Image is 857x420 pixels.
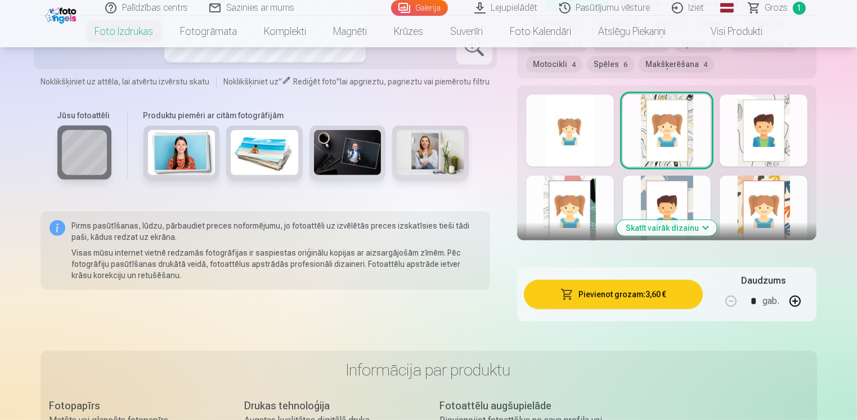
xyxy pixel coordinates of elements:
[72,247,481,281] p: Visas mūsu internet vietnē redzamās fotogrāfijas ir saspiestas oriģinālu kopijas ar aizsargājošām...
[762,288,779,315] div: gab.
[703,61,707,69] span: 4
[72,220,481,243] p: Pirms pasūtīšanas, lūdzu, pārbaudiet preces noformējumu, jo fotoattēli uz izvēlētās preces izskat...
[50,360,808,380] h3: Informācija par produktu
[679,16,776,47] a: Visi produkti
[572,61,576,69] span: 4
[437,16,496,47] a: Suvenīri
[585,16,679,47] a: Atslēgu piekariņi
[279,77,282,86] span: "
[496,16,585,47] a: Foto kalendāri
[440,398,613,414] div: Fotoattēlu augšupielāde
[639,56,714,72] button: Makšķerēšana4
[293,77,336,86] span: Rediģēt foto
[81,16,167,47] a: Foto izdrukas
[245,398,418,414] div: Drukas tehnoloģija
[380,16,437,47] a: Krūzes
[223,77,279,86] span: Noklikšķiniet uz
[250,16,320,47] a: Komplekti
[167,16,250,47] a: Fotogrāmata
[524,280,703,309] button: Pievienot grozam:3,60 €
[617,220,717,236] button: Skatīt vairāk dizainu
[320,16,380,47] a: Magnēti
[336,77,340,86] span: "
[793,2,806,15] span: 1
[765,1,788,15] span: Grozs
[526,56,582,72] button: Motocikli4
[57,110,111,121] h6: Jūsu fotoattēli
[340,77,490,86] span: lai apgrieztu, pagrieztu vai piemērotu filtru
[623,61,627,69] span: 6
[41,76,209,87] span: Noklikšķiniet uz attēla, lai atvērtu izvērstu skatu
[587,56,634,72] button: Spēles6
[45,5,79,24] img: /fa1
[741,274,786,288] h5: Daudzums
[139,110,473,121] h6: Produktu piemēri ar citām fotogrāfijām
[50,398,222,414] div: Fotopapīrs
